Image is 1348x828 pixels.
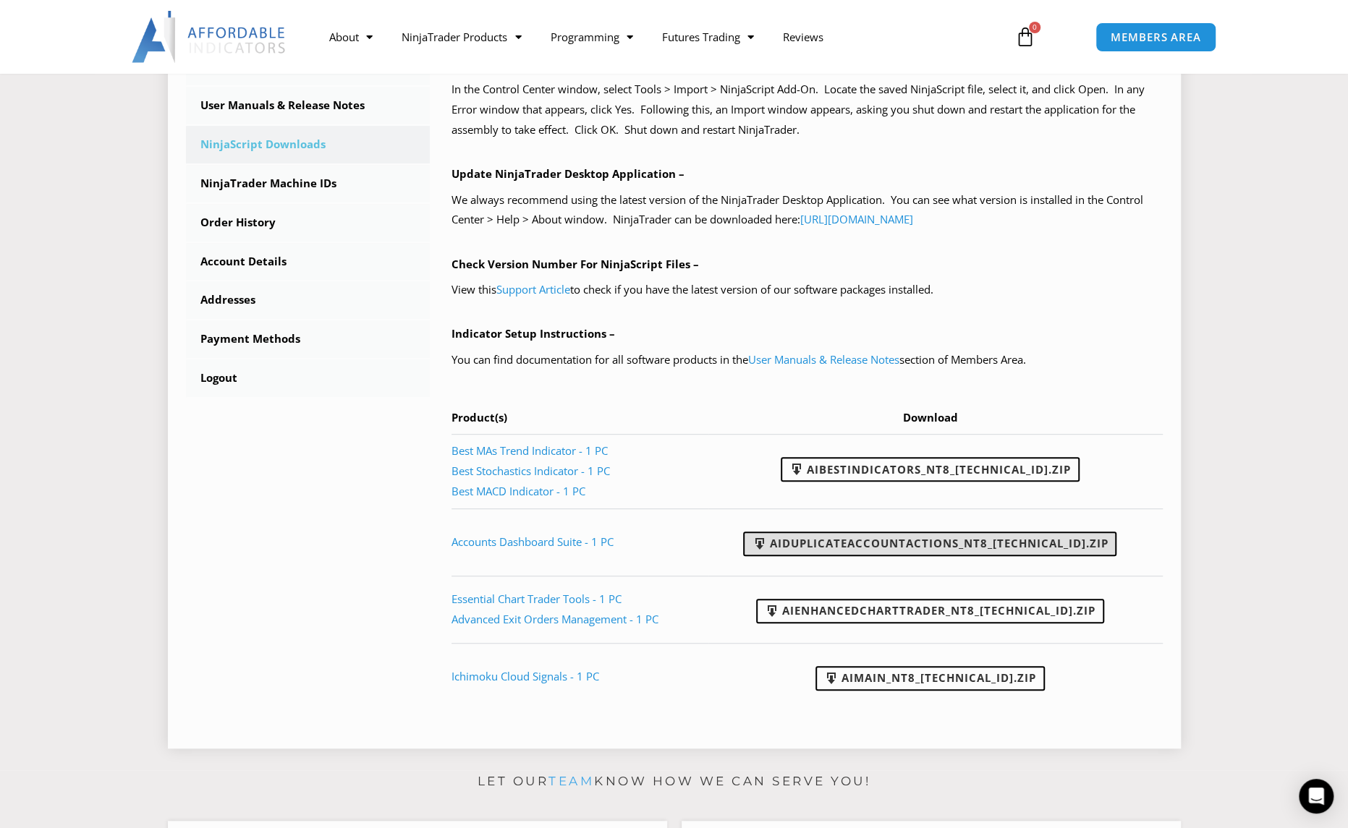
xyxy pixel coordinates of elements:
[1095,22,1216,52] a: MEMBERS AREA
[993,16,1057,58] a: 0
[1299,779,1334,814] div: Open Intercom Messenger
[452,350,1163,370] p: You can find documentation for all software products in the section of Members Area.
[132,11,287,63] img: LogoAI | Affordable Indicators – NinjaTrader
[186,87,431,124] a: User Manuals & Release Notes
[748,352,899,367] a: User Manuals & Release Notes
[168,770,1181,793] p: Let our know how we can serve you!
[452,190,1163,231] p: We always recommend using the latest version of the NinjaTrader Desktop Application. You can see ...
[548,774,594,788] a: team
[768,20,837,54] a: Reviews
[781,457,1080,482] a: AIBestIndicators_NT8_[TECHNICAL_ID].zip
[186,126,431,163] a: NinjaScript Downloads
[452,484,585,498] a: Best MACD Indicator - 1 PC
[756,599,1104,623] a: AIEnhancedChartTrader_NT8_[TECHNICAL_ID].zip
[186,281,431,319] a: Addresses
[315,20,387,54] a: About
[186,359,431,397] a: Logout
[800,212,913,226] a: [URL][DOMAIN_NAME]
[452,257,699,271] b: Check Version Number For NinjaScript Files –
[743,532,1116,556] a: AIDuplicateAccountActions_NT8_[TECHNICAL_ID].zip
[452,280,1163,300] p: View this to check if you have the latest version of our software packages installed.
[452,592,622,606] a: Essential Chart Trader Tools - 1 PC
[815,666,1045,691] a: AIMain_NT8_[TECHNICAL_ID].zip
[186,165,431,202] a: NinjaTrader Machine IDs
[186,320,431,358] a: Payment Methods
[903,410,958,424] span: Download
[186,204,431,242] a: Order History
[1029,22,1040,33] span: 0
[647,20,768,54] a: Futures Trading
[452,443,608,458] a: Best MAs Trend Indicator - 1 PC
[452,410,507,424] span: Product(s)
[452,80,1163,140] p: In the Control Center window, select Tools > Import > NinjaScript Add-On. Locate the saved NinjaS...
[496,282,570,296] a: Support Article
[387,20,535,54] a: NinjaTrader Products
[315,20,998,54] nav: Menu
[535,20,647,54] a: Programming
[186,243,431,281] a: Account Details
[452,166,684,181] b: Update NinjaTrader Desktop Application –
[452,326,615,341] b: Indicator Setup Instructions –
[452,612,658,626] a: Advanced Exit Orders Management - 1 PC
[1111,32,1201,43] span: MEMBERS AREA
[186,48,431,397] nav: Account pages
[452,534,614,549] a: Accounts Dashboard Suite - 1 PC
[452,669,599,683] a: Ichimoku Cloud Signals - 1 PC
[452,464,610,478] a: Best Stochastics Indicator - 1 PC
